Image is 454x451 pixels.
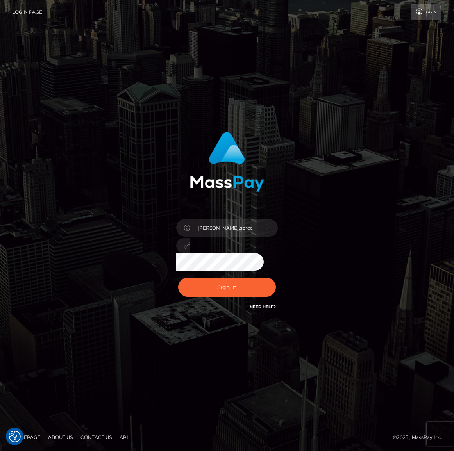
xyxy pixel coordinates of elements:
div: © 2025 , MassPay Inc. [393,433,448,442]
a: Login [411,4,441,20]
img: MassPay Login [190,132,264,192]
img: Revisit consent button [9,431,21,442]
a: Need Help? [250,304,276,309]
a: About Us [45,431,76,443]
button: Consent Preferences [9,431,21,442]
a: Login Page [12,4,42,20]
a: Contact Us [77,431,115,443]
input: Username... [190,219,278,237]
a: Homepage [9,431,43,443]
a: API [116,431,131,443]
button: Sign in [178,278,276,297]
